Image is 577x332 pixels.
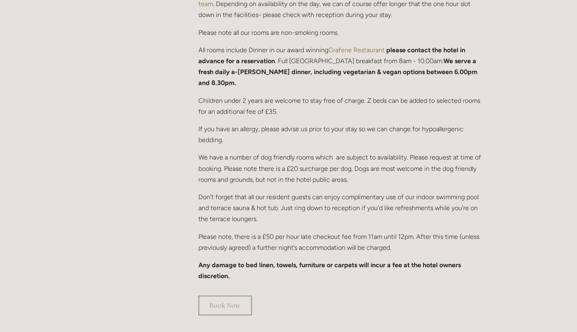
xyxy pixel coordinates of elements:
[198,123,482,145] p: If you have an allergy, please advise us prior to your stay so we can change for hypoallergenic b...
[198,45,482,89] p: All rooms include Dinner in our award winning . Full [GEOGRAPHIC_DATA] breakfast from 8am - 10.00am.
[198,27,482,38] p: Please note all our rooms are non-smoking rooms.
[198,296,252,315] a: Book Now
[198,231,482,253] p: Please note, there is a £50 per hour late checkout fee from 11am until 12pm. After this time (unl...
[198,261,462,280] strong: Any damage to bed linen, towels, furniture or carpets will incur a fee at the hotel owners discre...
[198,152,482,185] p: We have a number of dog friendly rooms which are subject to availability. Please request at time ...
[198,95,482,117] p: Children under 2 years are welcome to stay free of charge. Z beds can be added to selected rooms ...
[198,57,479,87] strong: We serve a fresh daily a-[PERSON_NAME] dinner, including vegetarian & vegan options between 6.00p...
[328,46,385,54] a: Grafene Restaurant
[198,192,482,225] p: Don't forget that all our resident guests can enjoy complimentary use of our indoor swimming pool...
